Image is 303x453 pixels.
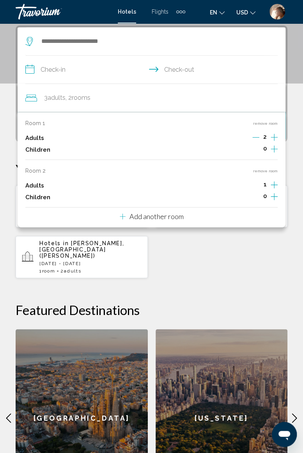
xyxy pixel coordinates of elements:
p: Room 1 [25,120,45,126]
a: Flights [152,9,168,15]
span: rooms [72,94,90,101]
span: 2 [60,268,81,274]
p: Your Recent Searches [16,161,287,177]
button: Change language [210,7,225,18]
p: Adults [25,182,44,189]
button: Increment children [271,191,278,203]
span: en [210,9,217,16]
span: Room [42,268,55,274]
button: Decrement children [252,193,259,202]
button: Hotels in [PERSON_NAME], [GEOGRAPHIC_DATA] ([PERSON_NAME])[DATE] - [DATE]1Room2Adults [16,235,148,278]
button: Hotels in [GEOGRAPHIC_DATA], [GEOGRAPHIC_DATA], [GEOGRAPHIC_DATA] (ORL)[DATE] - [DATE]1Room5Adults [16,185,148,228]
span: USD [236,9,248,16]
button: remove room [253,168,278,173]
span: Hotels in [39,240,69,246]
button: User Menu [267,4,287,20]
span: Adults [64,268,81,274]
p: Children [25,147,50,153]
button: Change currency [236,7,255,18]
span: Adults [48,94,66,101]
p: Adults [25,135,44,142]
a: Hotels [118,9,136,15]
button: Increment adults [271,180,278,191]
button: Increment children [271,144,278,156]
button: Decrement children [252,145,259,154]
button: Extra navigation items [176,5,185,18]
span: 0 [263,145,267,152]
button: Decrement adults [252,133,259,143]
button: Decrement adults [253,181,260,190]
a: Travorium [16,4,110,19]
button: Travelers: 3 adults, 0 children [18,84,285,112]
span: [PERSON_NAME], [GEOGRAPHIC_DATA] ([PERSON_NAME]) [39,240,124,259]
p: [DATE] - [DATE] [39,261,142,266]
img: Z [269,4,285,19]
p: Children [25,194,50,201]
h2: Featured Destinations [16,302,287,317]
button: remove room [253,121,278,126]
iframe: Button to launch messaging window [272,422,297,447]
span: 3 [44,92,66,103]
span: 1 [39,268,55,274]
span: 1 [264,181,267,188]
p: Room 2 [25,168,46,174]
button: Increment adults [271,132,278,144]
button: Add another room [120,207,184,223]
span: , 2 [66,92,90,103]
span: 0 [263,193,267,199]
button: Check in and out dates [25,56,278,84]
p: Add another room [129,212,184,221]
span: 2 [263,134,267,140]
div: Search widget [18,27,285,140]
